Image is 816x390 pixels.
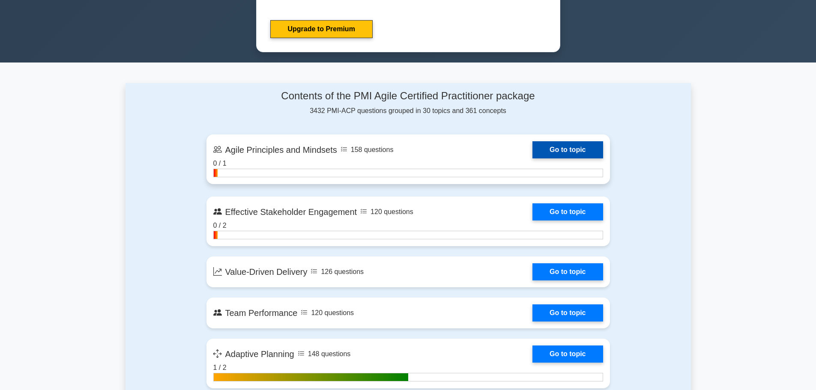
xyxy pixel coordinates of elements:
[532,141,603,158] a: Go to topic
[270,20,373,38] a: Upgrade to Premium
[532,304,603,322] a: Go to topic
[532,263,603,280] a: Go to topic
[532,203,603,220] a: Go to topic
[206,90,610,116] div: 3432 PMI-ACP questions grouped in 30 topics and 361 concepts
[532,345,603,363] a: Go to topic
[206,90,610,102] h4: Contents of the PMI Agile Certified Practitioner package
